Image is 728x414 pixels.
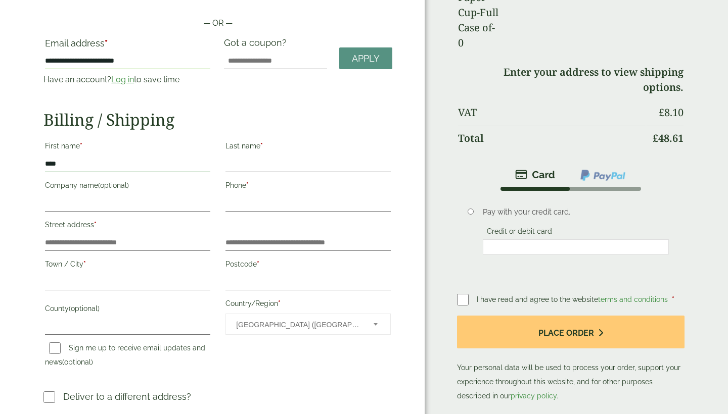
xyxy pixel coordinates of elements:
[45,218,210,235] label: Street address
[225,178,391,195] label: Phone
[653,131,684,145] bdi: 48.61
[45,178,210,195] label: Company name
[80,142,82,150] abbr: required
[659,106,664,119] span: £
[659,106,684,119] bdi: 8.10
[352,53,380,64] span: Apply
[483,206,669,218] p: Pay with your credit card.
[225,314,391,335] span: Country/Region
[458,126,646,150] th: Total
[225,257,391,274] label: Postcode
[62,358,93,366] span: (optional)
[45,257,210,274] label: Town / City
[49,342,61,354] input: Sign me up to receive email updates and news(optional)
[94,221,97,229] abbr: required
[105,38,108,48] abbr: required
[69,304,100,313] span: (optional)
[457,316,685,348] button: Place order
[339,47,392,69] a: Apply
[458,100,646,125] th: VAT
[653,131,658,145] span: £
[260,142,263,150] abbr: required
[477,295,670,303] span: I have read and agree to the website
[457,316,685,403] p: Your personal data will be used to process your order, support your experience throughout this we...
[458,60,684,99] td: Enter your address to view shipping options.
[598,295,668,303] a: terms and conditions
[486,242,666,251] iframe: Secure card payment input frame
[45,301,210,319] label: County
[43,17,392,29] p: — OR —
[483,227,556,238] label: Credit or debit card
[63,390,191,403] p: Deliver to a different address?
[45,139,210,156] label: First name
[98,181,129,189] span: (optional)
[225,296,391,314] label: Country/Region
[45,39,210,53] label: Email address
[257,260,259,268] abbr: required
[515,169,555,181] img: stripe.png
[224,37,291,53] label: Got a coupon?
[225,139,391,156] label: Last name
[672,295,674,303] abbr: required
[83,260,86,268] abbr: required
[278,299,281,307] abbr: required
[45,344,205,369] label: Sign me up to receive email updates and news
[511,392,557,400] a: privacy policy
[111,75,134,84] a: Log in
[579,169,626,182] img: ppcp-gateway.png
[236,314,360,335] span: United Kingdom (UK)
[43,110,392,129] h2: Billing / Shipping
[43,74,212,86] p: Have an account? to save time
[246,181,249,189] abbr: required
